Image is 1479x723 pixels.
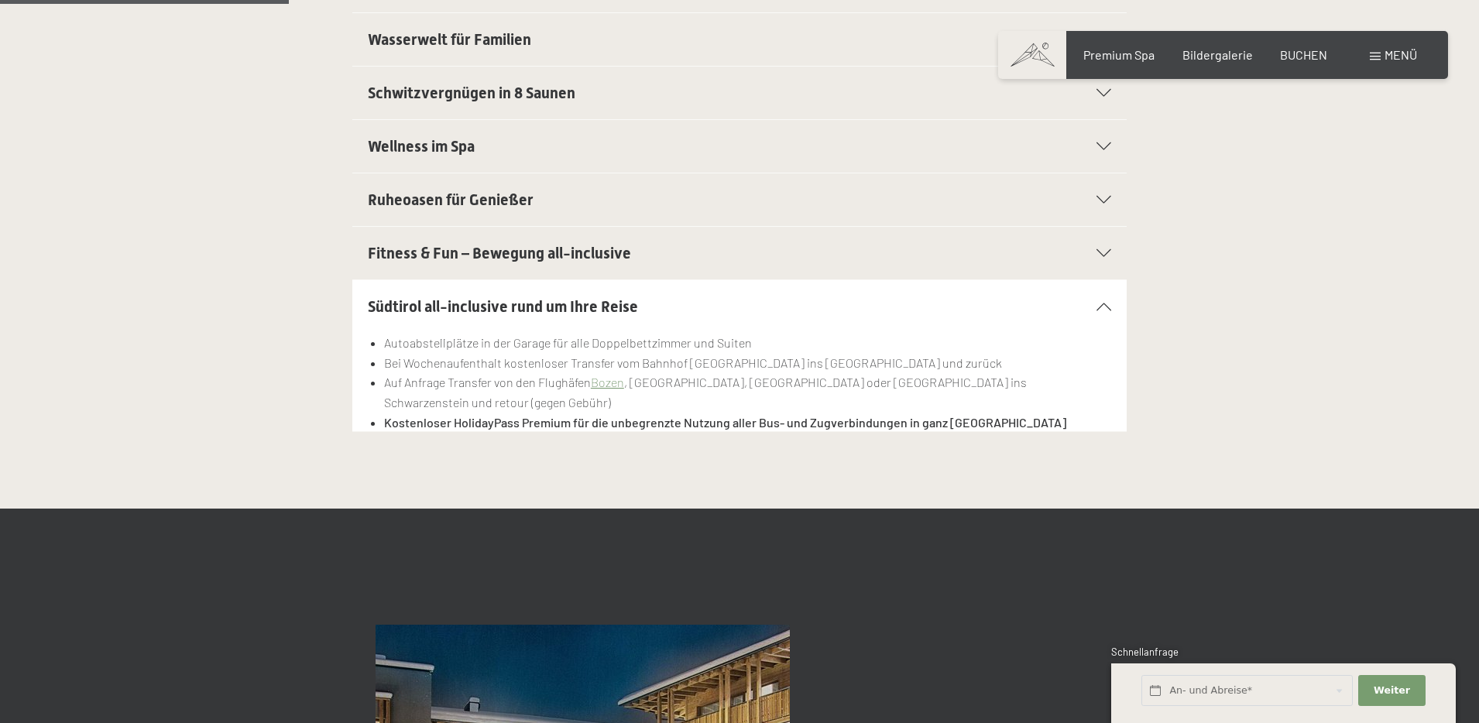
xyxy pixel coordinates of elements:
[384,415,1066,430] strong: Kostenloser HolidayPass Premium für die unbegrenzte Nutzung aller Bus- und Zugverbindungen in gan...
[591,375,624,389] a: Bozen
[368,190,534,209] span: Ruheoasen für Genießer
[1358,675,1425,707] button: Weiter
[1083,47,1155,62] a: Premium Spa
[368,137,475,156] span: Wellness im Spa
[368,30,531,49] span: Wasserwelt für Familien
[1374,684,1410,697] span: Weiter
[384,372,1111,412] li: Auf Anfrage Transfer von den Flughäfen , [GEOGRAPHIC_DATA], [GEOGRAPHIC_DATA] oder [GEOGRAPHIC_DA...
[384,333,1111,353] li: Autoabstellplätze in der Garage für alle Doppelbettzimmer und Suiten
[1182,47,1253,62] a: Bildergalerie
[368,244,631,262] span: Fitness & Fun – Bewegung all-inclusive
[1385,47,1417,62] span: Menü
[1280,47,1327,62] a: BUCHEN
[368,297,638,316] span: Südtirol all-inclusive rund um Ihre Reise
[384,353,1111,373] li: Bei Wochenaufenthalt kostenloser Transfer vom Bahnhof [GEOGRAPHIC_DATA] ins [GEOGRAPHIC_DATA] und...
[368,84,575,102] span: Schwitzvergnügen in 8 Saunen
[1111,646,1179,658] span: Schnellanfrage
